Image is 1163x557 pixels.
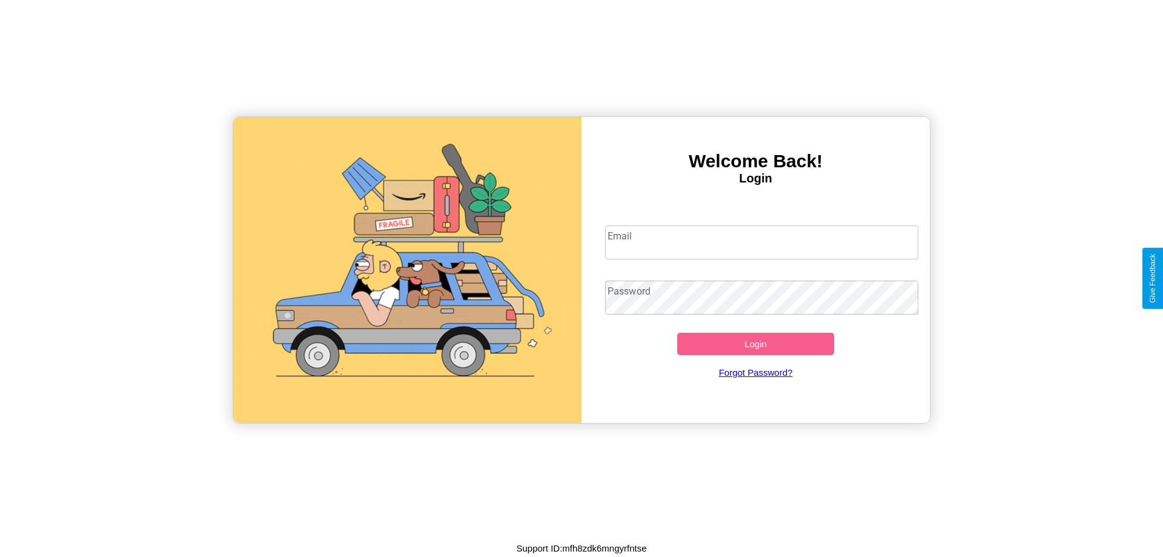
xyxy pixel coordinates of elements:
[599,355,913,390] a: Forgot Password?
[581,172,930,185] h4: Login
[581,151,930,172] h3: Welcome Back!
[677,333,834,355] button: Login
[1148,254,1157,303] div: Give Feedback
[233,117,581,423] img: gif
[516,540,646,556] p: Support ID: mfh8zdk6mngyrfntse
